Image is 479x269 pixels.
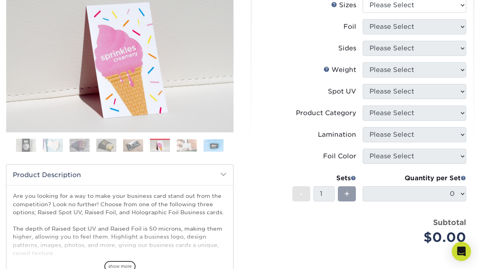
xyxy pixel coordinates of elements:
[96,138,116,152] img: Business Cards 04
[204,139,224,151] img: Business Cards 08
[344,188,349,200] span: +
[16,135,36,155] img: Business Cards 01
[123,139,143,151] img: Business Cards 05
[433,218,466,227] strong: Subtotal
[338,44,356,53] div: Sides
[299,188,303,200] span: -
[292,173,356,183] div: Sets
[363,173,467,183] div: Quantity per Set
[296,108,356,118] div: Product Category
[331,0,356,10] div: Sizes
[70,138,90,152] img: Business Cards 03
[318,130,356,139] div: Lamination
[6,165,233,185] h2: Product Description
[369,228,467,247] div: $0.00
[150,140,170,152] img: Business Cards 06
[177,139,197,151] img: Business Cards 07
[43,138,63,152] img: Business Cards 02
[343,22,356,32] div: Foil
[323,151,356,161] div: Foil Color
[452,242,471,261] div: Open Intercom Messenger
[328,87,356,96] div: Spot UV
[323,65,356,75] div: Weight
